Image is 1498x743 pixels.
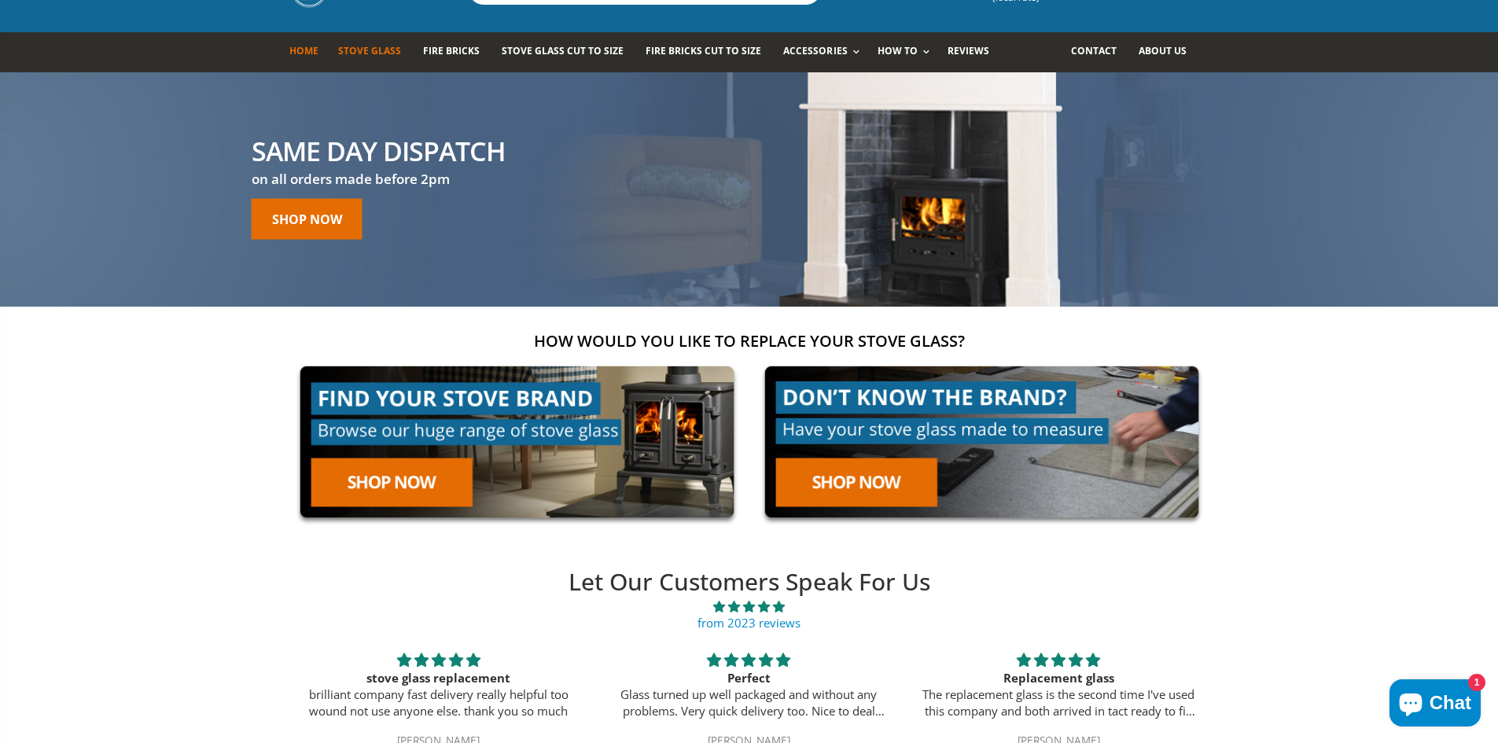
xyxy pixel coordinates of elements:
span: Fire Bricks Cut To Size [646,44,761,57]
a: 4.89 stars from 2023 reviews [284,598,1215,631]
span: Home [289,44,318,57]
h2: Let Our Customers Speak For Us [284,566,1215,598]
a: Stove Glass Cut To Size [502,32,635,72]
span: Contact [1071,44,1117,57]
div: Perfect [613,670,885,686]
a: Contact [1071,32,1128,72]
span: 4.89 stars [284,598,1215,615]
a: Home [289,32,330,72]
a: About us [1139,32,1198,72]
span: Stove Glass [338,44,401,57]
a: Stove Glass [338,32,413,72]
span: About us [1139,44,1187,57]
img: made-to-measure-cta_2cd95ceb-d519-4648-b0cf-d2d338fdf11f.jpg [754,355,1209,529]
div: Replacement glass [922,670,1194,686]
div: 5 stars [613,650,885,670]
inbox-online-store-chat: Shopify online store chat [1385,679,1485,730]
span: Fire Bricks [423,44,480,57]
p: brilliant company fast delivery really helpful too wound not use anyone else. thank you so much [303,686,575,719]
a: Fire Bricks [423,32,491,72]
h3: on all orders made before 2pm [252,170,506,188]
h2: How would you like to replace your stove glass? [289,330,1209,351]
h2: Same day Dispatch [252,137,506,164]
span: Accessories [783,44,847,57]
img: find-your-brand-cta_9b334d5d-5c94-48ed-825f-d7972bbdebd0.jpg [289,355,745,529]
div: 5 stars [922,650,1194,670]
a: How To [878,32,937,72]
a: Reviews [948,32,1001,72]
span: How To [878,44,918,57]
a: Accessories [783,32,867,72]
p: The replacement glass is the second time I've used this company and both arrived in tact ready to... [922,686,1194,719]
p: Glass turned up well packaged and without any problems. Very quick delivery too. Nice to deal wit... [613,686,885,719]
a: Shop Now [252,198,363,239]
span: Stove Glass Cut To Size [502,44,624,57]
div: 5 stars [303,650,575,670]
a: Fire Bricks Cut To Size [646,32,773,72]
a: from 2023 reviews [697,615,801,631]
span: Reviews [948,44,989,57]
div: stove glass replacement [303,670,575,686]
